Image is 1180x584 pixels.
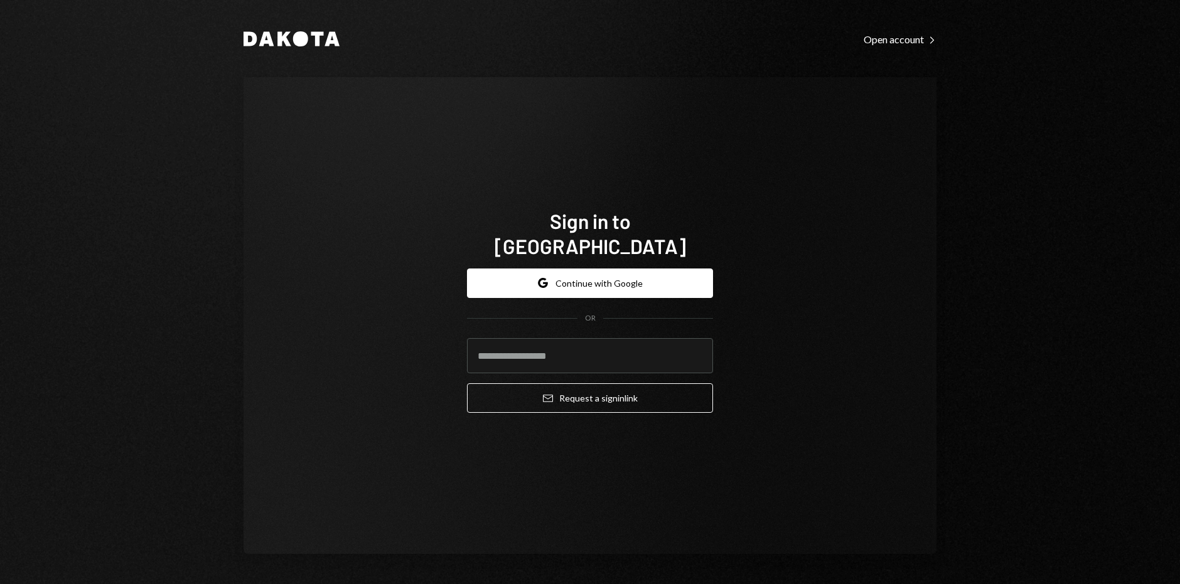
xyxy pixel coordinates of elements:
button: Request a signinlink [467,383,713,413]
a: Open account [864,32,936,46]
div: Open account [864,33,936,46]
button: Continue with Google [467,268,713,298]
h1: Sign in to [GEOGRAPHIC_DATA] [467,208,713,258]
div: OR [585,313,596,324]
